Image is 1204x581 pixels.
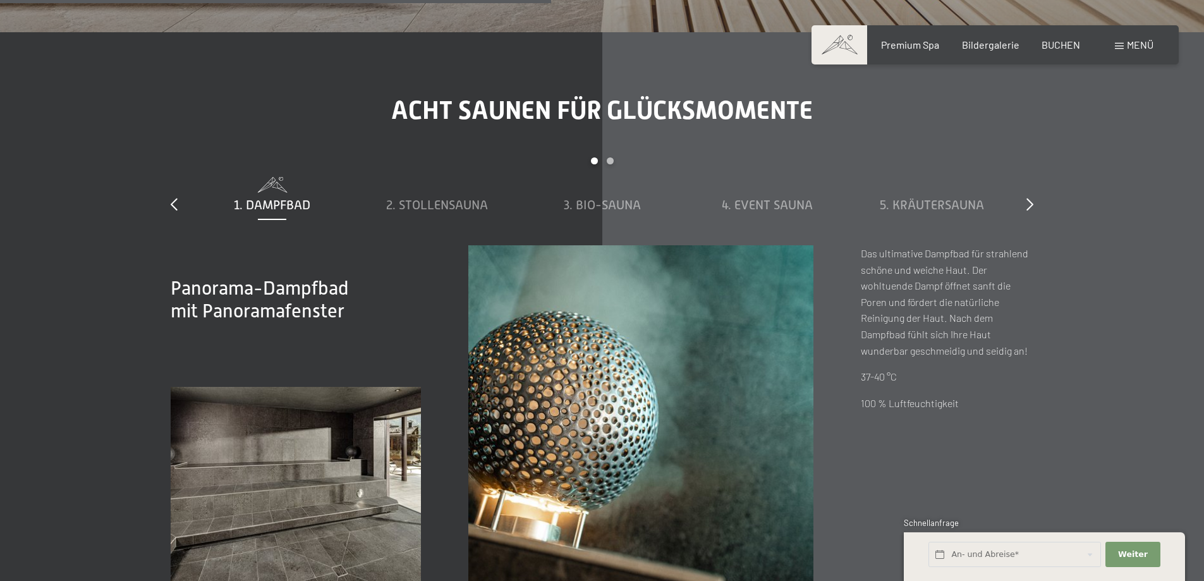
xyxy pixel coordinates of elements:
[722,198,813,212] span: 4. Event Sauna
[1127,39,1153,51] span: Menü
[591,157,598,164] div: Carousel Page 1 (Current Slide)
[881,39,939,51] a: Premium Spa
[1118,549,1148,560] span: Weiter
[564,198,641,212] span: 3. Bio-Sauna
[861,395,1033,412] p: 100 % Luftfeuchtigkeit
[607,157,614,164] div: Carousel Page 2
[861,245,1033,358] p: Das ultimative Dampfbad für strahlend schöne und weiche Haut. Der wohltuende Dampf öffnet sanft d...
[1105,542,1160,568] button: Weiter
[190,157,1014,177] div: Carousel Pagination
[880,198,984,212] span: 5. Kräutersauna
[904,518,959,528] span: Schnellanfrage
[171,278,349,322] span: Panorama-Dampfbad mit Panoramafenster
[861,369,1033,385] p: 37-40 °C
[386,198,488,212] span: 2. Stollensauna
[391,95,813,125] span: Acht Saunen für Glücksmomente
[1042,39,1080,51] a: BUCHEN
[962,39,1019,51] a: Bildergalerie
[234,198,310,212] span: 1. Dampfbad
